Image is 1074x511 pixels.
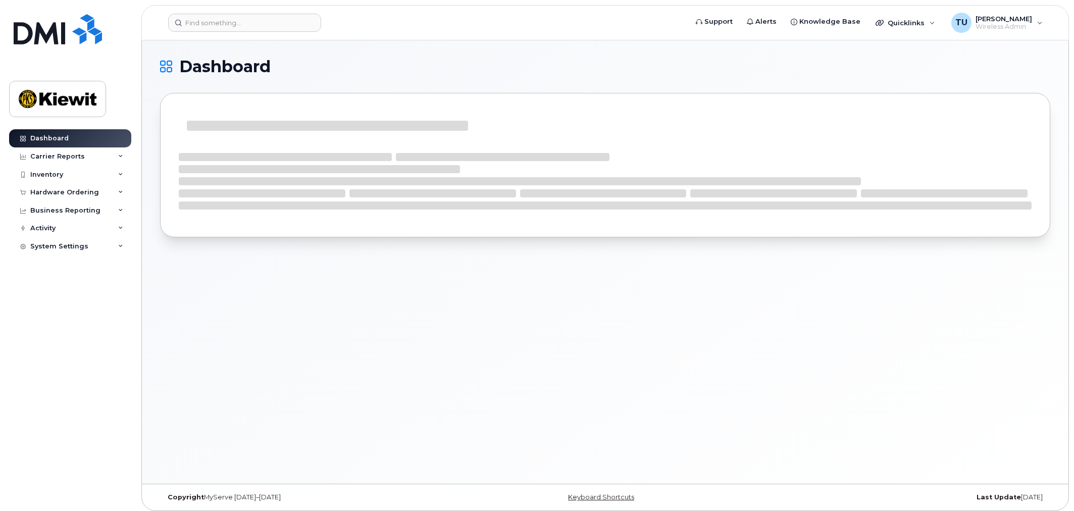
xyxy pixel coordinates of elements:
[179,59,271,74] span: Dashboard
[168,493,204,501] strong: Copyright
[160,493,457,501] div: MyServe [DATE]–[DATE]
[753,493,1050,501] div: [DATE]
[568,493,634,501] a: Keyboard Shortcuts
[977,493,1021,501] strong: Last Update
